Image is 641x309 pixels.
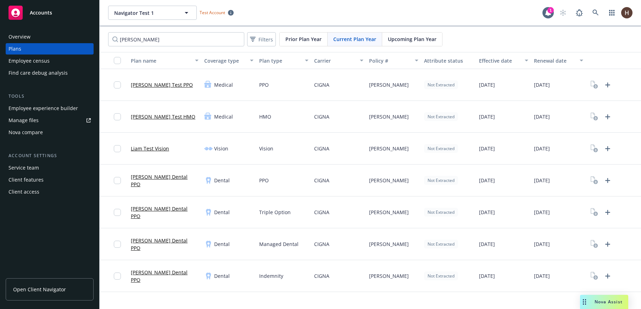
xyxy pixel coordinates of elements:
[6,115,94,126] a: Manage files
[424,57,473,64] div: Attribute status
[314,240,329,248] span: CIGNA
[214,81,233,88] span: Medical
[13,286,66,293] span: Open Client Navigator
[366,52,421,69] button: Policy #
[259,208,291,216] span: Triple Option
[131,173,199,188] a: [PERSON_NAME] Dental PPO
[6,127,94,138] a: Nova compare
[114,81,121,88] input: Toggle Row Selected
[589,143,600,154] a: View Plan Documents
[479,272,495,280] span: [DATE]
[314,177,329,184] span: CIGNA
[204,57,246,64] div: Coverage type
[589,6,603,20] a: Search
[602,239,613,250] a: Upload Plan Documents
[6,93,94,100] div: Tools
[531,52,586,69] button: Renewal date
[479,57,520,64] div: Effective date
[424,240,458,248] div: Not Extracted
[6,43,94,55] a: Plans
[314,81,329,88] span: CIGNA
[314,272,329,280] span: CIGNA
[580,295,628,309] button: Nova Assist
[589,270,600,282] a: View Plan Documents
[108,6,197,20] button: Navigator Test 1
[605,6,619,20] a: Switch app
[9,31,30,42] div: Overview
[479,145,495,152] span: [DATE]
[602,143,613,154] a: Upload Plan Documents
[621,7,632,18] img: photo
[602,270,613,282] a: Upload Plan Documents
[131,81,193,88] a: [PERSON_NAME] Test PPO
[114,273,121,280] input: Toggle Row Selected
[602,175,613,186] a: Upload Plan Documents
[534,81,550,88] span: [DATE]
[285,35,322,43] span: Prior Plan Year
[131,145,169,152] a: Liam Test Vision
[214,208,230,216] span: Dental
[589,207,600,218] a: View Plan Documents
[259,57,301,64] div: Plan type
[589,175,600,186] a: View Plan Documents
[547,7,554,13] div: 1
[200,10,225,16] span: Test Account
[6,174,94,185] a: Client features
[589,79,600,91] a: View Plan Documents
[214,145,228,152] span: Vision
[214,177,230,184] span: Dental
[369,177,409,184] span: [PERSON_NAME]
[9,67,68,79] div: Find care debug analysis
[259,145,273,152] span: Vision
[479,177,495,184] span: [DATE]
[602,207,613,218] a: Upload Plan Documents
[259,240,299,248] span: Managed Dental
[369,81,409,88] span: [PERSON_NAME]
[424,80,458,89] div: Not Extracted
[114,209,121,216] input: Toggle Row Selected
[424,112,458,121] div: Not Extracted
[131,113,195,120] a: [PERSON_NAME] Test HMO
[131,57,191,64] div: Plan name
[114,241,121,248] input: Toggle Row Selected
[114,9,175,17] span: Navigator Test 1
[314,113,329,120] span: CIGNA
[6,55,94,67] a: Employee census
[114,145,121,152] input: Toggle Row Selected
[369,113,409,120] span: [PERSON_NAME]
[259,177,269,184] span: PPO
[314,145,329,152] span: CIGNA
[602,111,613,122] a: Upload Plan Documents
[9,55,50,67] div: Employee census
[476,52,531,69] button: Effective date
[258,36,273,43] span: Filters
[424,208,458,217] div: Not Extracted
[369,272,409,280] span: [PERSON_NAME]
[9,103,78,114] div: Employee experience builder
[259,113,271,120] span: HMO
[572,6,586,20] a: Report a Bug
[6,3,94,23] a: Accounts
[214,113,233,120] span: Medical
[197,9,236,16] span: Test Account
[259,272,283,280] span: Indemnity
[534,272,550,280] span: [DATE]
[424,176,458,185] div: Not Extracted
[259,81,269,88] span: PPO
[108,32,244,46] input: Search by name
[314,208,329,216] span: CIGNA
[6,31,94,42] a: Overview
[114,57,121,64] input: Select all
[534,145,550,152] span: [DATE]
[479,208,495,216] span: [DATE]
[424,271,458,280] div: Not Extracted
[424,144,458,153] div: Not Extracted
[9,43,21,55] div: Plans
[534,208,550,216] span: [DATE]
[249,34,274,45] span: Filters
[9,162,39,173] div: Service team
[556,6,570,20] a: Start snowing
[114,113,121,120] input: Toggle Row Selected
[580,295,589,309] div: Drag to move
[333,35,376,43] span: Current Plan Year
